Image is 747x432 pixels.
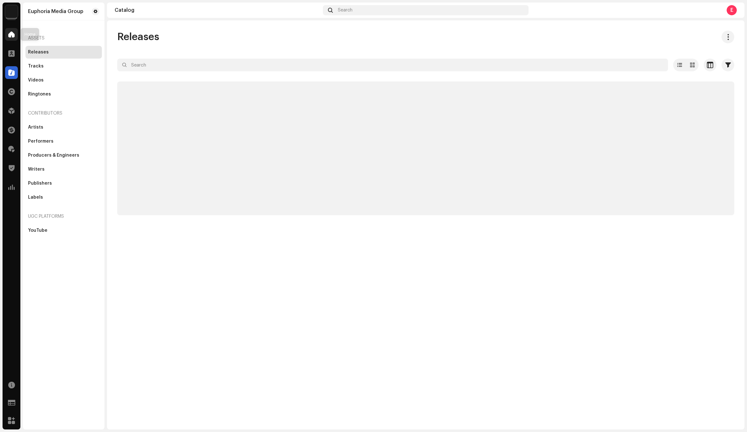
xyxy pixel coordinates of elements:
div: Performers [28,139,53,144]
div: Publishers [28,181,52,186]
re-m-nav-item: Artists [25,121,102,134]
re-a-nav-header: Contributors [25,106,102,121]
span: Search [338,8,352,13]
re-m-nav-item: Ringtones [25,88,102,101]
div: Catalog [115,8,320,13]
div: YouTube [28,228,47,233]
re-m-nav-item: Publishers [25,177,102,190]
re-m-nav-item: Tracks [25,60,102,73]
input: Search [117,59,668,71]
img: de0d2825-999c-4937-b35a-9adca56ee094 [5,5,18,18]
re-m-nav-item: Performers [25,135,102,148]
re-m-nav-item: Producers & Engineers [25,149,102,162]
re-m-nav-item: Videos [25,74,102,87]
div: Videos [28,78,44,83]
re-a-nav-header: Assets [25,31,102,46]
re-m-nav-item: YouTube [25,224,102,237]
div: Writers [28,167,45,172]
div: Producers & Engineers [28,153,79,158]
re-m-nav-item: Writers [25,163,102,176]
re-a-nav-header: UGC Platforms [25,209,102,224]
div: Releases [28,50,49,55]
div: Ringtones [28,92,51,97]
div: E [727,5,737,15]
div: Tracks [28,64,44,69]
span: Releases [117,31,159,43]
div: Labels [28,195,43,200]
re-m-nav-item: Labels [25,191,102,204]
div: Artists [28,125,43,130]
div: Euphoria Media Group [28,9,83,14]
re-m-nav-item: Releases [25,46,102,59]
